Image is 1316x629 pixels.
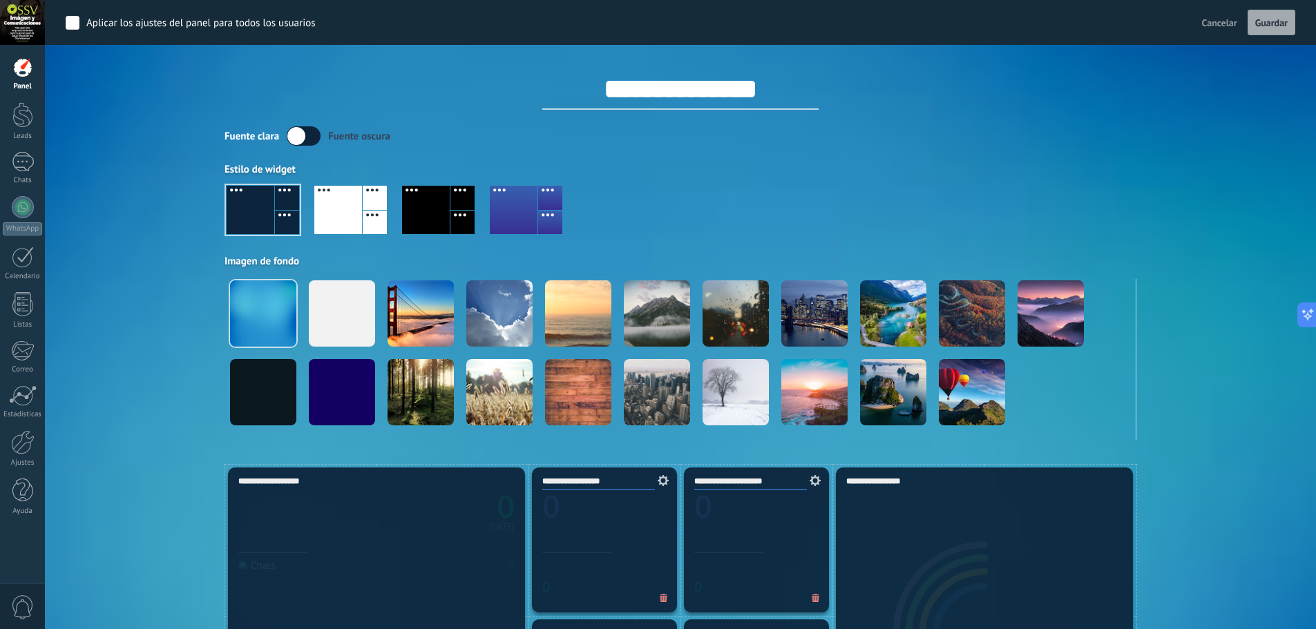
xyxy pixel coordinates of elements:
div: Ajustes [3,458,43,467]
div: Chats [3,176,43,185]
div: Imagen de fondo [225,255,1136,268]
div: Correo [3,365,43,374]
span: Cancelar [1202,17,1237,29]
div: Listas [3,320,43,329]
div: Ayuda [3,507,43,516]
div: Fuente oscura [328,130,390,143]
button: Guardar [1248,10,1295,36]
div: Calendario [3,272,43,281]
div: WhatsApp [3,222,42,235]
div: Fuente clara [225,130,279,143]
div: Aplicar los ajustes del panel para todos los usuarios [86,17,316,30]
div: Panel [3,82,43,91]
button: Cancelar [1196,12,1243,33]
div: Estilo de widget [225,163,1136,176]
div: Estadísticas [3,410,43,419]
span: Guardar [1255,18,1288,28]
div: Leads [3,132,43,141]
